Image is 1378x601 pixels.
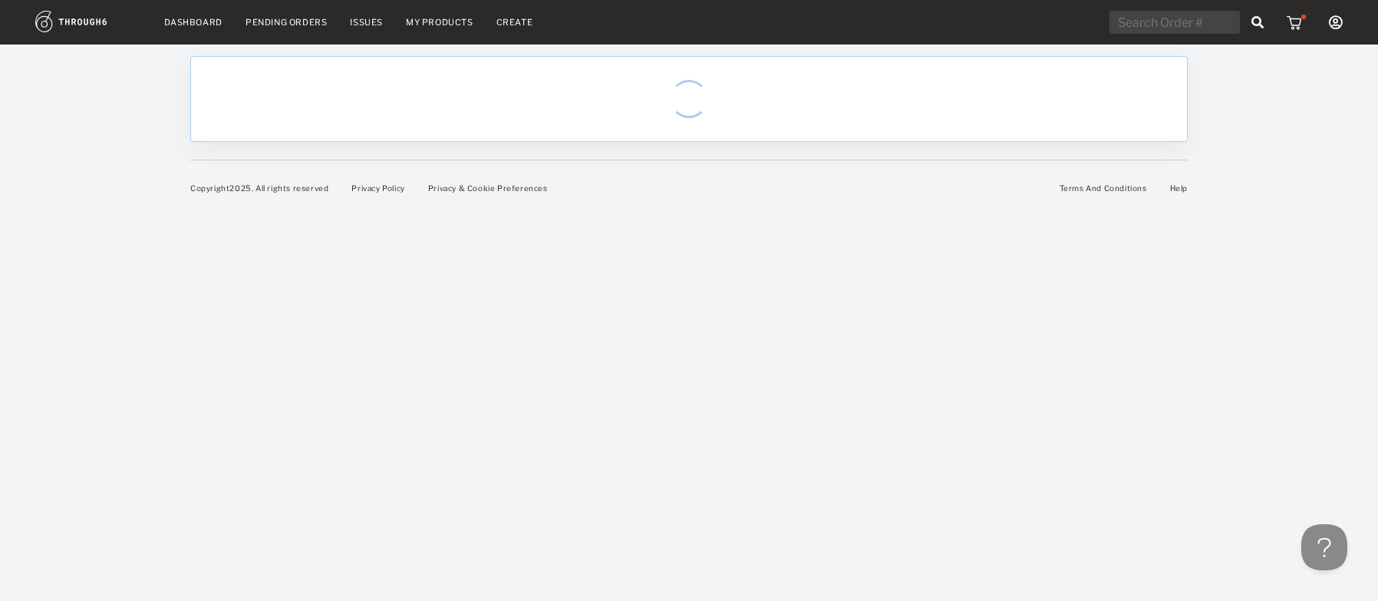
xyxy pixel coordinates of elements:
a: Create [496,17,533,28]
a: Privacy & Cookie Preferences [428,183,548,193]
a: Issues [350,17,383,28]
img: logo.1c10ca64.svg [35,11,141,32]
img: icon_cart_red_dot.b92b630d.svg [1287,15,1306,30]
span: Copyright 2025 . All rights reserved [190,183,328,193]
input: Search Order # [1109,11,1240,34]
a: My Products [406,17,473,28]
a: Dashboard [164,17,223,28]
iframe: Toggle Customer Support [1301,524,1347,570]
a: Privacy Policy [351,183,404,193]
a: Help [1170,183,1188,193]
a: Pending Orders [246,17,327,28]
a: Terms And Conditions [1060,183,1147,193]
